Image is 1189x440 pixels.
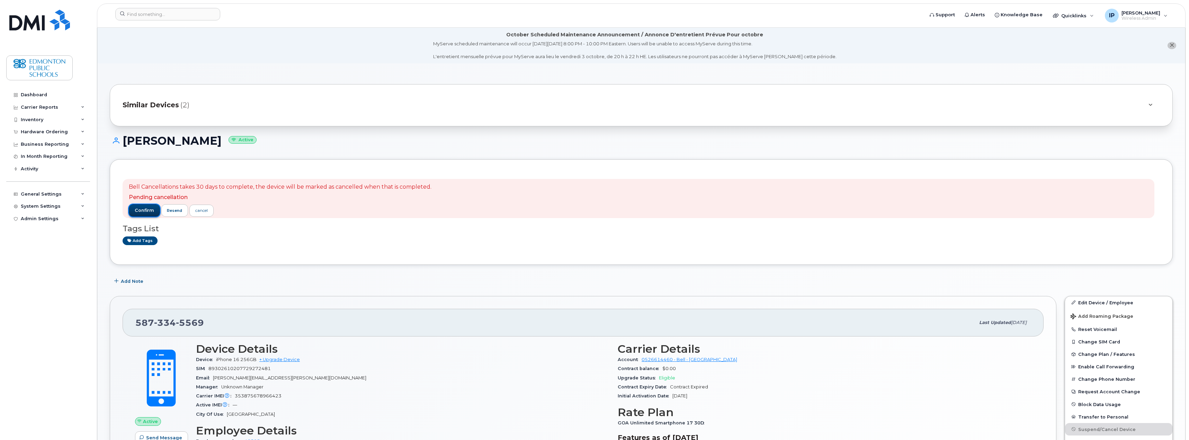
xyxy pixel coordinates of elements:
span: Active IMEI [196,402,233,407]
button: Suspend/Cancel Device [1065,423,1172,435]
button: Add Note [110,275,149,288]
span: 587 [135,317,204,328]
h3: Carrier Details [618,343,1031,355]
div: cancel [195,207,208,214]
span: Unknown Manager [221,384,263,389]
span: (2) [180,100,189,110]
a: Edit Device / Employee [1065,296,1172,309]
span: Email [196,375,213,380]
span: Account [618,357,642,362]
span: Manager [196,384,221,389]
a: Add tags [123,236,158,245]
h3: Employee Details [196,424,609,437]
span: SIM [196,366,208,371]
span: Upgrade Status [618,375,659,380]
span: Change Plan / Features [1078,352,1135,357]
span: 5569 [176,317,204,328]
span: Contract Expiry Date [618,384,670,389]
span: $0.00 [662,366,676,371]
button: Add Roaming Package [1065,309,1172,323]
a: cancel [189,205,214,217]
h3: Rate Plan [618,406,1031,419]
span: [PERSON_NAME][EMAIL_ADDRESS][PERSON_NAME][DOMAIN_NAME] [213,375,366,380]
button: Change Phone Number [1065,373,1172,385]
a: 0526614460 - Bell - [GEOGRAPHIC_DATA] [642,357,737,362]
button: resend [161,204,188,217]
span: — [233,402,237,407]
button: Reset Voicemail [1065,323,1172,335]
span: Suspend/Cancel Device [1078,426,1136,432]
span: [DATE] [672,393,687,398]
button: confirm [129,204,160,217]
h3: Tags List [123,224,1160,233]
span: Device [196,357,216,362]
span: iPhone 16 256GB [216,357,257,362]
span: Eligible [659,375,675,380]
span: [DATE] [1011,320,1027,325]
span: City Of Use [196,412,227,417]
button: Block Data Usage [1065,398,1172,411]
span: Active [143,418,158,425]
button: Request Account Change [1065,385,1172,398]
span: Carrier IMEI [196,393,235,398]
span: GOA Unlimited Smartphone 17 30D [618,420,708,425]
span: Add Roaming Package [1071,314,1133,320]
span: 89302610207729272481 [208,366,271,371]
span: [GEOGRAPHIC_DATA] [227,412,275,417]
span: confirm [135,207,154,214]
a: + Upgrade Device [259,357,300,362]
button: Change Plan / Features [1065,348,1172,360]
span: Initial Activation Date [618,393,672,398]
div: October Scheduled Maintenance Announcement / Annonce D'entretient Prévue Pour octobre [506,31,763,38]
span: 334 [154,317,176,328]
span: Contract balance [618,366,662,371]
button: Change SIM Card [1065,335,1172,348]
span: Contract Expired [670,384,708,389]
div: MyServe scheduled maintenance will occur [DATE][DATE] 8:00 PM - 10:00 PM Eastern. Users will be u... [433,41,837,60]
span: resend [167,208,182,213]
span: Last updated [979,320,1011,325]
h3: Device Details [196,343,609,355]
small: Active [229,136,257,144]
h1: [PERSON_NAME] [110,135,1173,147]
button: Enable Call Forwarding [1065,360,1172,373]
span: Add Note [121,278,143,285]
p: Bell Cancellations takes 30 days to complete, the device will be marked as cancelled when that is... [129,183,431,191]
span: Enable Call Forwarding [1078,364,1134,369]
span: 353875678966423 [235,393,281,398]
p: Pending cancellation [129,194,431,201]
button: close notification [1168,42,1176,49]
button: Transfer to Personal [1065,411,1172,423]
span: Similar Devices [123,100,179,110]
